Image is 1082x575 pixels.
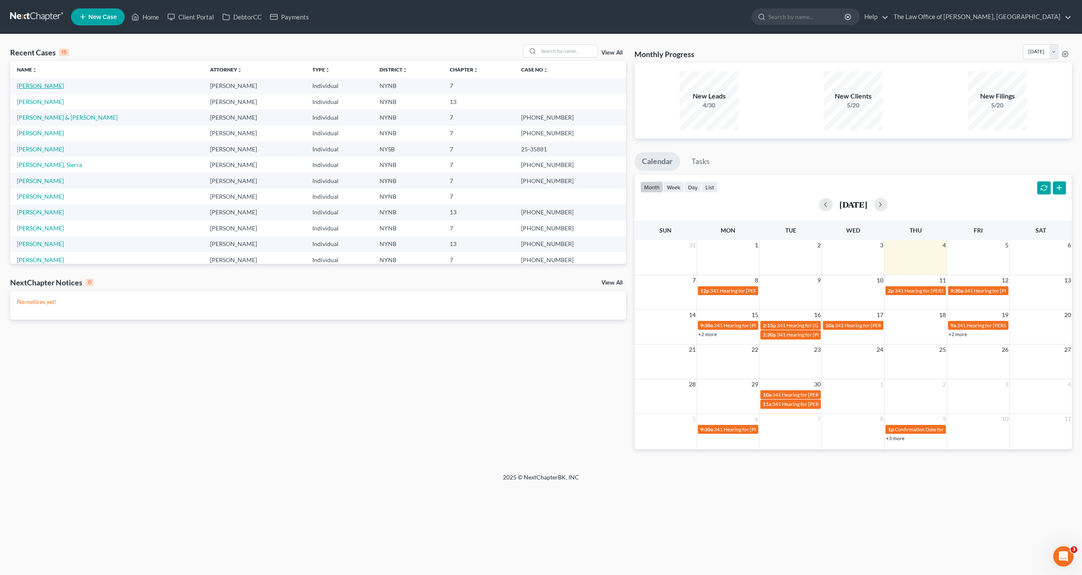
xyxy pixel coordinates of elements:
[203,78,306,93] td: [PERSON_NAME]
[306,94,373,110] td: Individual
[938,275,947,285] span: 11
[813,310,822,320] span: 16
[688,379,697,389] span: 28
[968,101,1027,110] div: 5/20
[306,205,373,220] td: Individual
[514,252,626,268] td: [PHONE_NUMBER]
[443,126,514,141] td: 7
[938,345,947,355] span: 25
[17,114,117,121] a: [PERSON_NAME] & [PERSON_NAME]
[974,227,983,234] span: Fri
[306,78,373,93] td: Individual
[443,189,514,204] td: 7
[640,181,663,193] button: month
[306,141,373,157] td: Individual
[938,310,947,320] span: 18
[373,236,443,252] td: NYNB
[751,379,759,389] span: 29
[373,126,443,141] td: NYNB
[691,275,697,285] span: 7
[879,240,884,250] span: 3
[443,252,514,268] td: 7
[754,414,759,424] span: 6
[373,205,443,220] td: NYNB
[373,189,443,204] td: NYNB
[443,94,514,110] td: 13
[942,414,947,424] span: 9
[1001,414,1009,424] span: 10
[17,240,64,247] a: [PERSON_NAME]
[17,82,64,89] a: [PERSON_NAME]
[514,220,626,236] td: [PHONE_NUMBER]
[860,9,888,25] a: Help
[127,9,163,25] a: Home
[203,205,306,220] td: [PERSON_NAME]
[763,322,776,329] span: 2:15p
[948,331,967,337] a: +2 more
[817,240,822,250] span: 2
[306,173,373,189] td: Individual
[876,345,884,355] span: 24
[306,157,373,172] td: Individual
[17,298,619,306] p: No notices yet!
[601,280,623,286] a: View All
[17,129,64,137] a: [PERSON_NAME]
[203,220,306,236] td: [PERSON_NAME]
[10,277,93,287] div: NextChapter Notices
[17,161,82,168] a: [PERSON_NAME], Sierra
[306,236,373,252] td: Individual
[813,379,822,389] span: 30
[835,322,910,329] span: 341 Hearing for [PERSON_NAME]
[1001,275,1009,285] span: 12
[888,287,894,294] span: 2p
[373,157,443,172] td: NYNB
[700,426,713,433] span: 9:30a
[443,78,514,93] td: 7
[824,101,883,110] div: 5/20
[306,220,373,236] td: Individual
[312,66,330,73] a: Typeunfold_more
[1063,345,1072,355] span: 27
[817,414,822,424] span: 7
[688,310,697,320] span: 14
[17,177,64,184] a: [PERSON_NAME]
[306,189,373,204] td: Individual
[634,49,694,59] h3: Monthly Progress
[968,91,1027,101] div: New Filings
[402,68,407,73] i: unfold_more
[1071,546,1077,553] span: 3
[1004,240,1009,250] span: 5
[203,94,306,110] td: [PERSON_NAME]
[895,287,970,294] span: 341 Hearing for [PERSON_NAME]
[373,78,443,93] td: NYNB
[373,220,443,236] td: NYNB
[543,68,548,73] i: unfold_more
[1063,310,1072,320] span: 20
[876,275,884,285] span: 10
[521,66,548,73] a: Case Nounfold_more
[777,331,852,338] span: 341 Hearing for [PERSON_NAME]
[306,110,373,125] td: Individual
[698,331,717,337] a: +2 more
[443,173,514,189] td: 7
[306,252,373,268] td: Individual
[514,126,626,141] td: [PHONE_NUMBER]
[325,68,330,73] i: unfold_more
[763,392,771,398] span: 10a
[1067,240,1072,250] span: 6
[203,141,306,157] td: [PERSON_NAME]
[910,227,922,234] span: Thu
[754,240,759,250] span: 1
[10,47,69,57] div: Recent Cases
[684,181,702,193] button: day
[768,9,846,25] input: Search by name...
[1001,345,1009,355] span: 26
[680,101,739,110] div: 4/30
[714,322,790,329] span: 341 Hearing for [PERSON_NAME]
[514,110,626,125] td: [PHONE_NUMBER]
[203,173,306,189] td: [PERSON_NAME]
[772,392,848,398] span: 341 Hearing for [PERSON_NAME]
[86,279,93,286] div: 0
[785,227,796,234] span: Tue
[17,225,64,232] a: [PERSON_NAME]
